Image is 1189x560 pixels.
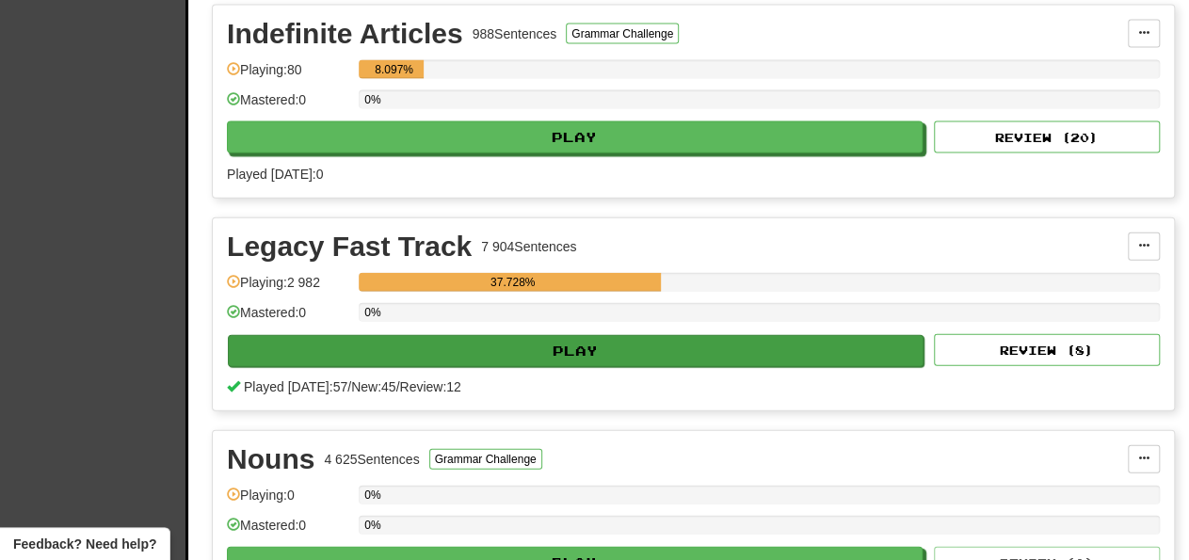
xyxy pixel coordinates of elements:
span: / [347,379,351,394]
div: 988 Sentences [473,24,557,43]
div: Indefinite Articles [227,20,463,48]
div: 7 904 Sentences [481,237,576,256]
button: Grammar Challenge [429,449,542,470]
div: Playing: 80 [227,60,349,91]
span: New: 45 [351,379,395,394]
span: Played [DATE]: 0 [227,167,323,182]
span: Open feedback widget [13,535,156,553]
button: Grammar Challenge [566,24,679,44]
button: Play [228,335,924,367]
button: Review (8) [934,334,1160,366]
div: 4 625 Sentences [324,450,419,469]
div: Playing: 0 [227,486,349,517]
div: 8.097% [364,60,424,79]
span: Played [DATE]: 57 [244,379,347,394]
div: Playing: 2 982 [227,273,349,304]
div: 37.728% [364,273,661,292]
span: / [396,379,400,394]
div: Nouns [227,445,314,473]
button: Review (20) [934,121,1160,153]
button: Play [227,121,923,153]
div: Mastered: 0 [227,90,349,121]
div: Mastered: 0 [227,303,349,334]
div: Legacy Fast Track [227,232,472,261]
span: Review: 12 [399,379,460,394]
div: Mastered: 0 [227,516,349,547]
